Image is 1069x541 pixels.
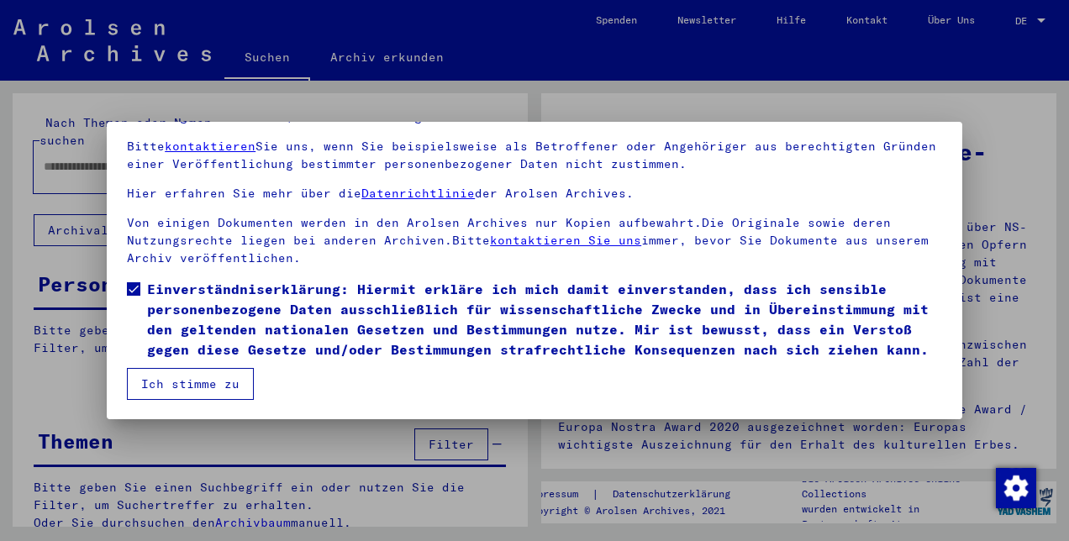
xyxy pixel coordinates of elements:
[127,185,942,202] p: Hier erfahren Sie mehr über die der Arolsen Archives.
[996,468,1036,508] img: Zustimmung ändern
[490,233,641,248] a: kontaktieren Sie uns
[127,214,942,267] p: Von einigen Dokumenten werden in den Arolsen Archives nur Kopien aufbewahrt.Die Originale sowie d...
[127,138,942,173] p: Bitte Sie uns, wenn Sie beispielsweise als Betroffener oder Angehöriger aus berechtigten Gründen ...
[127,368,254,400] button: Ich stimme zu
[147,279,942,360] span: Einverständniserklärung: Hiermit erkläre ich mich damit einverstanden, dass ich sensible personen...
[361,186,475,201] a: Datenrichtlinie
[165,139,255,154] a: kontaktieren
